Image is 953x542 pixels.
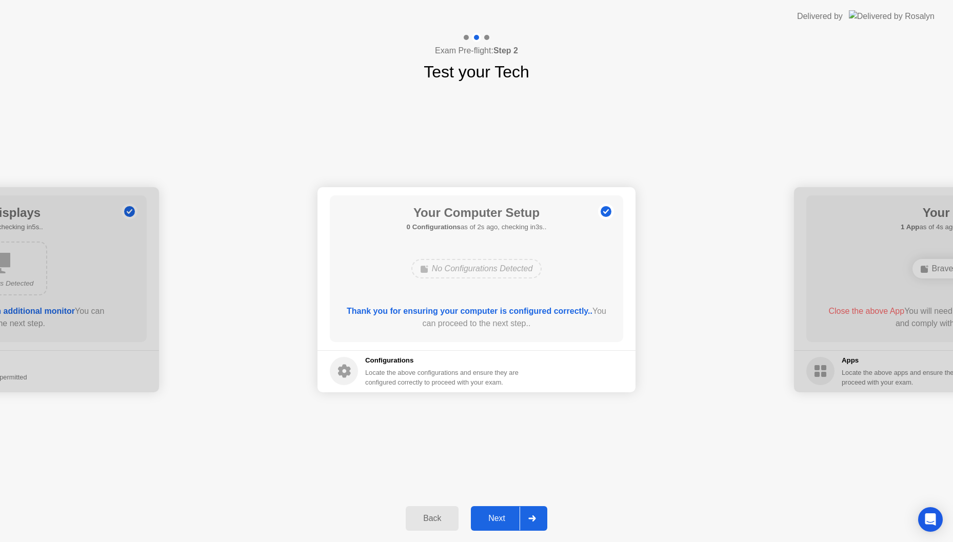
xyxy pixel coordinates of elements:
h1: Your Computer Setup [407,204,547,222]
button: Back [406,506,459,531]
h1: Test your Tech [424,59,529,84]
div: You can proceed to the next step.. [345,305,609,330]
h5: Configurations [365,355,521,366]
b: Thank you for ensuring your computer is configured correctly.. [347,307,592,315]
button: Next [471,506,547,531]
h4: Exam Pre-flight: [435,45,518,57]
div: No Configurations Detected [411,259,542,278]
div: Locate the above configurations and ensure they are configured correctly to proceed with your exam. [365,368,521,387]
b: 0 Configurations [407,223,461,231]
h5: as of 2s ago, checking in3s.. [407,222,547,232]
b: Step 2 [493,46,518,55]
div: Back [409,514,455,523]
div: Open Intercom Messenger [918,507,943,532]
div: Next [474,514,520,523]
img: Delivered by Rosalyn [849,10,935,22]
div: Delivered by [797,10,843,23]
